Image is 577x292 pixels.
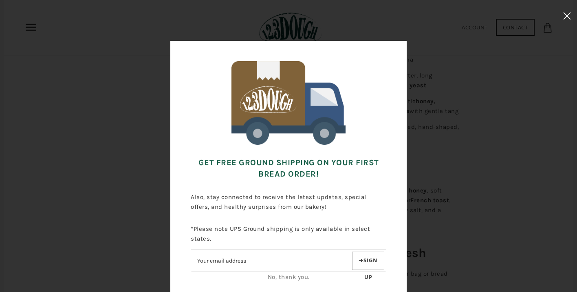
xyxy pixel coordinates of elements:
[268,273,310,281] a: No, thank you.
[191,218,386,288] div: *Please note UPS Ground shipping is only available in select states.
[352,252,384,270] button: Sign up
[191,254,350,268] input: Email address
[191,186,386,218] p: Also, stay connected to receive the latest updates, special offers, and healthy surprises from ou...
[191,151,386,186] h3: Get FREE Ground Shipping on Your First Bread Order!
[231,61,346,145] img: 123Dough Bakery Free Shipping for First Time Customers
